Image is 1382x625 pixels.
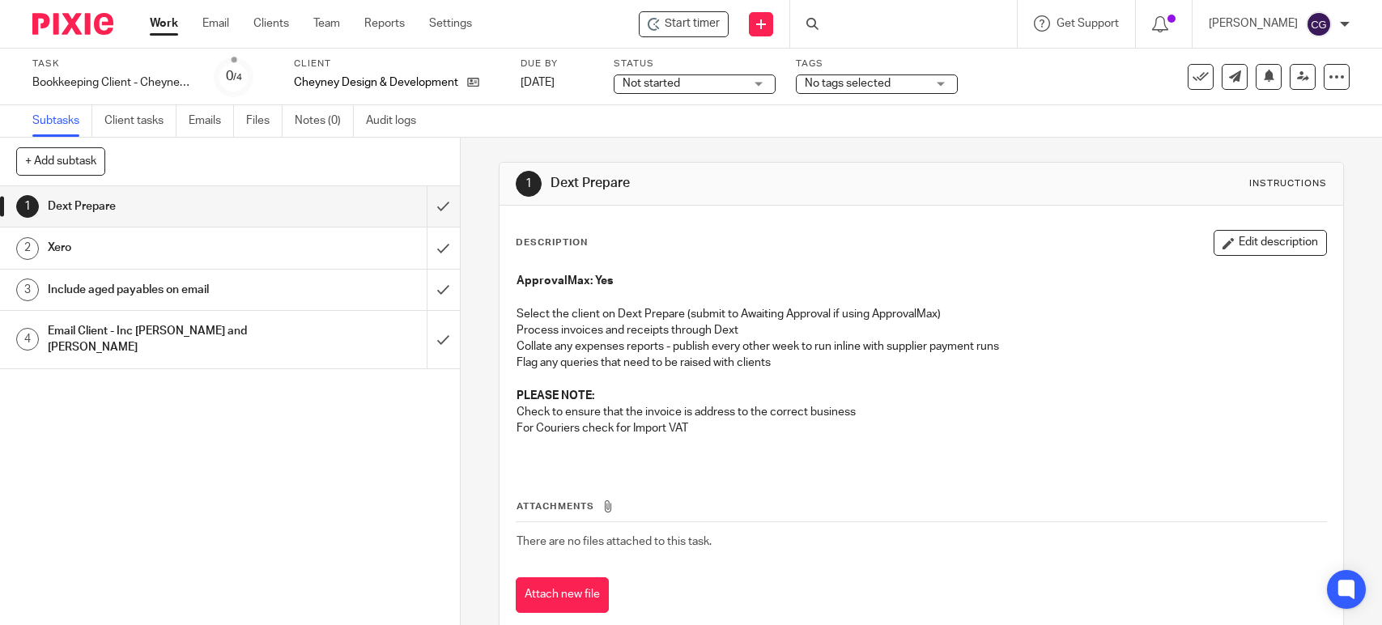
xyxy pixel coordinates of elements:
span: Not started [623,78,680,89]
a: Emails [189,105,234,137]
label: Tags [796,57,958,70]
label: Status [614,57,776,70]
a: Reports [364,15,405,32]
div: Bookkeeping Client - Cheyney - Tuesday [32,74,194,91]
p: [PERSON_NAME] [1209,15,1298,32]
p: Flag any queries that need to be raised with clients [517,355,1325,371]
a: Files [246,105,283,137]
span: [DATE] [521,77,555,88]
label: Task [32,57,194,70]
p: Cheyney Design & Development Ltd. [294,74,459,91]
div: 0 [226,67,242,86]
small: /4 [233,73,242,82]
p: Check to ensure that the invoice is address to the correct business [517,404,1325,420]
label: Due by [521,57,593,70]
button: Edit description [1214,230,1327,256]
p: Description [516,236,588,249]
div: Bookkeeping Client - Cheyney - [DATE] [32,74,194,91]
span: Get Support [1057,18,1119,29]
strong: ApprovalMax: Yes [517,275,613,287]
a: Subtasks [32,105,92,137]
h1: Xero [48,236,290,260]
a: Notes (0) [295,105,354,137]
span: No tags selected [805,78,891,89]
p: For Couriers check for Import VAT [517,420,1325,436]
h1: Include aged payables on email [48,278,290,302]
h1: Dext Prepare [551,175,956,192]
button: + Add subtask [16,147,105,175]
button: Attach new file [516,577,609,614]
p: Process invoices and receipts through Dext [517,322,1325,338]
div: 4 [16,328,39,351]
img: Pixie [32,13,113,35]
a: Audit logs [366,105,428,137]
span: There are no files attached to this task. [517,536,712,547]
p: Collate any expenses reports - publish every other week to run inline with supplier payment runs [517,338,1325,355]
a: Work [150,15,178,32]
a: Settings [429,15,472,32]
label: Client [294,57,500,70]
div: 1 [516,171,542,197]
a: Clients [253,15,289,32]
h1: Dext Prepare [48,194,290,219]
a: Client tasks [104,105,176,137]
img: svg%3E [1306,11,1332,37]
div: 1 [16,195,39,218]
div: 2 [16,237,39,260]
span: Start timer [665,15,720,32]
div: 3 [16,278,39,301]
span: Attachments [517,502,594,511]
h1: Email Client - Inc [PERSON_NAME] and [PERSON_NAME] [48,319,290,360]
div: Cheyney Design & Development Ltd. - Bookkeeping Client - Cheyney - Tuesday [639,11,729,37]
p: Select the client on Dext Prepare (submit to Awaiting Approval if using ApprovalMax) [517,306,1325,322]
strong: PLEASE NOTE: [517,390,594,402]
a: Email [202,15,229,32]
div: Instructions [1249,177,1327,190]
a: Team [313,15,340,32]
